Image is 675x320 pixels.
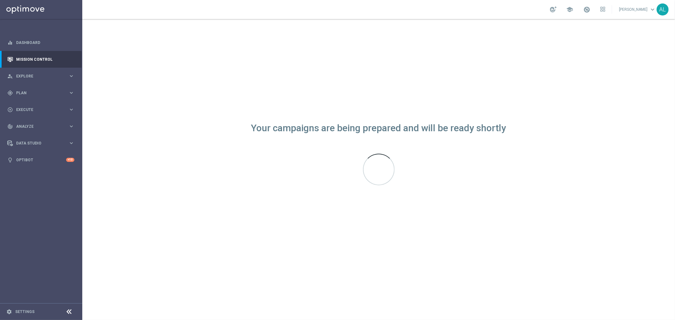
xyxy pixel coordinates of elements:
i: play_circle_outline [7,107,13,113]
button: Data Studio keyboard_arrow_right [7,141,75,146]
button: gps_fixed Plan keyboard_arrow_right [7,90,75,95]
div: Dashboard [7,34,74,51]
div: Your campaigns are being prepared and will be ready shortly [251,126,506,131]
button: equalizer Dashboard [7,40,75,45]
i: track_changes [7,124,13,129]
div: +10 [66,158,74,162]
a: Settings [15,310,34,314]
i: gps_fixed [7,90,13,96]
button: track_changes Analyze keyboard_arrow_right [7,124,75,129]
div: Execute [7,107,68,113]
div: AL [657,3,669,15]
i: keyboard_arrow_right [68,90,74,96]
div: Mission Control [7,51,74,68]
span: school [566,6,573,13]
span: Explore [16,74,68,78]
a: Dashboard [16,34,74,51]
i: keyboard_arrow_right [68,123,74,129]
div: Plan [7,90,68,96]
a: Mission Control [16,51,74,68]
div: Explore [7,73,68,79]
button: person_search Explore keyboard_arrow_right [7,74,75,79]
i: keyboard_arrow_right [68,107,74,113]
span: Data Studio [16,141,68,145]
div: Optibot [7,151,74,168]
i: lightbulb [7,157,13,163]
i: keyboard_arrow_right [68,140,74,146]
i: settings [6,309,12,315]
i: keyboard_arrow_right [68,73,74,79]
div: Analyze [7,124,68,129]
span: keyboard_arrow_down [649,6,656,13]
button: Mission Control [7,57,75,62]
a: [PERSON_NAME]keyboard_arrow_down [618,5,657,14]
a: Optibot [16,151,66,168]
button: lightbulb Optibot +10 [7,157,75,163]
i: person_search [7,73,13,79]
span: Plan [16,91,68,95]
button: play_circle_outline Execute keyboard_arrow_right [7,107,75,112]
span: Execute [16,108,68,112]
span: Analyze [16,125,68,128]
div: Data Studio [7,140,68,146]
i: equalizer [7,40,13,46]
